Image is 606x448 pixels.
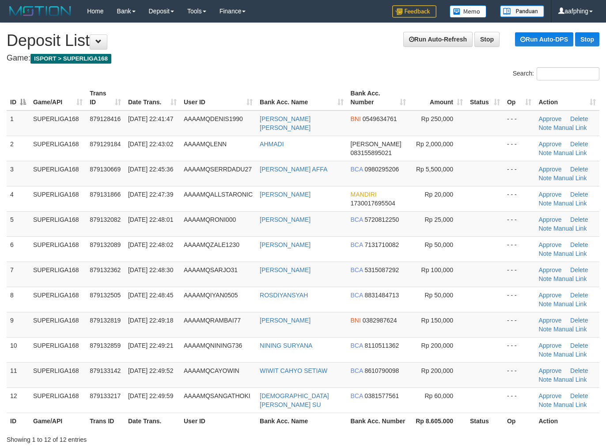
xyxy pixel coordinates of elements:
span: BCA [351,367,363,374]
span: [DATE] 22:45:36 [128,166,173,173]
span: Rp 100,000 [421,266,453,273]
th: User ID [180,413,256,429]
span: Copy 0549634761 to clipboard [363,115,397,122]
a: Delete [570,342,588,349]
h1: Deposit List [7,32,599,49]
a: Delete [570,266,588,273]
td: 10 [7,337,30,362]
a: [PERSON_NAME] [260,216,311,223]
th: ID: activate to sort column descending [7,85,30,110]
span: 879132362 [90,266,121,273]
label: Search: [513,67,599,80]
th: Bank Acc. Name [256,413,347,429]
span: 879128416 [90,115,121,122]
td: 4 [7,186,30,211]
th: User ID: activate to sort column ascending [180,85,256,110]
a: Delete [570,140,588,148]
a: Delete [570,216,588,223]
td: 9 [7,312,30,337]
a: Manual Link [553,376,587,383]
td: - - - [504,161,535,186]
a: Approve [538,292,561,299]
span: Copy 7131710082 to clipboard [364,241,399,248]
a: Delete [570,392,588,399]
span: AAAAMQRONI000 [184,216,236,223]
a: Manual Link [553,351,587,358]
div: Showing 1 to 12 of 12 entries [7,432,246,444]
a: [PERSON_NAME] [260,317,311,324]
a: Delete [570,115,588,122]
td: SUPERLIGA168 [30,186,86,211]
a: Note [538,376,552,383]
th: Amount: activate to sort column ascending [409,85,466,110]
a: Approve [538,317,561,324]
a: Manual Link [553,300,587,308]
span: 879129184 [90,140,121,148]
th: Date Trans.: activate to sort column ascending [125,85,180,110]
th: Op: activate to sort column ascending [504,85,535,110]
a: Note [538,250,552,257]
a: [PERSON_NAME] AFFA [260,166,327,173]
span: [DATE] 22:48:01 [128,216,173,223]
span: Rp 50,000 [424,292,453,299]
td: 3 [7,161,30,186]
span: 879133217 [90,392,121,399]
span: [DATE] 22:49:21 [128,342,173,349]
span: Copy 0382987624 to clipboard [363,317,397,324]
a: Stop [575,32,599,46]
th: Bank Acc. Number [347,413,410,429]
th: ID [7,413,30,429]
th: Status [466,413,504,429]
span: Copy 5315087292 to clipboard [364,266,399,273]
a: Note [538,175,552,182]
span: Copy 5720812250 to clipboard [364,216,399,223]
a: Approve [538,166,561,173]
a: Manual Link [553,175,587,182]
td: SUPERLIGA168 [30,262,86,287]
span: BCA [351,216,363,223]
a: Approve [538,342,561,349]
img: Button%20Memo.svg [450,5,487,18]
span: BCA [351,292,363,299]
span: [PERSON_NAME] [351,140,401,148]
a: NINING SURYANA [260,342,312,349]
td: 1 [7,110,30,136]
th: Status: activate to sort column ascending [466,85,504,110]
span: AAAAMQIYAN0505 [184,292,238,299]
a: Approve [538,266,561,273]
td: SUPERLIGA168 [30,110,86,136]
span: AAAAMQSARJO31 [184,266,238,273]
span: BCA [351,392,363,399]
a: Manual Link [553,250,587,257]
a: Note [538,200,552,207]
a: Run Auto-DPS [515,32,573,46]
td: - - - [504,211,535,236]
a: Approve [538,392,561,399]
span: Rp 150,000 [421,317,453,324]
th: Rp 8.605.000 [409,413,466,429]
span: Copy 1730017695504 to clipboard [351,200,395,207]
td: SUPERLIGA168 [30,362,86,387]
span: 879133142 [90,367,121,374]
span: Rp 20,000 [424,191,453,198]
a: [PERSON_NAME] [260,266,311,273]
span: BNI [351,115,361,122]
span: [DATE] 22:48:02 [128,241,173,248]
a: Note [538,351,552,358]
span: 879132505 [90,292,121,299]
span: AAAAMQNINING736 [184,342,242,349]
span: BCA [351,241,363,248]
th: Action [535,413,599,429]
td: - - - [504,312,535,337]
td: 12 [7,387,30,413]
a: Delete [570,241,588,248]
span: Rp 200,000 [421,367,453,374]
td: SUPERLIGA168 [30,337,86,362]
th: Game/API: activate to sort column ascending [30,85,86,110]
a: Approve [538,115,561,122]
td: 8 [7,287,30,312]
span: Rp 5,500,000 [416,166,453,173]
span: Rp 2,000,000 [416,140,453,148]
a: Approve [538,216,561,223]
a: [PERSON_NAME] [PERSON_NAME] [260,115,311,131]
